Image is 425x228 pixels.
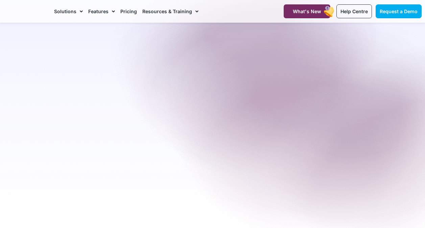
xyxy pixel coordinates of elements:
span: Help Centre [340,8,368,14]
span: What's New [293,8,321,14]
a: What's New [284,4,330,18]
a: Request a Demo [376,4,422,18]
span: Request a Demo [380,8,418,14]
a: Help Centre [336,4,372,18]
img: CareMaster Logo [3,6,47,16]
